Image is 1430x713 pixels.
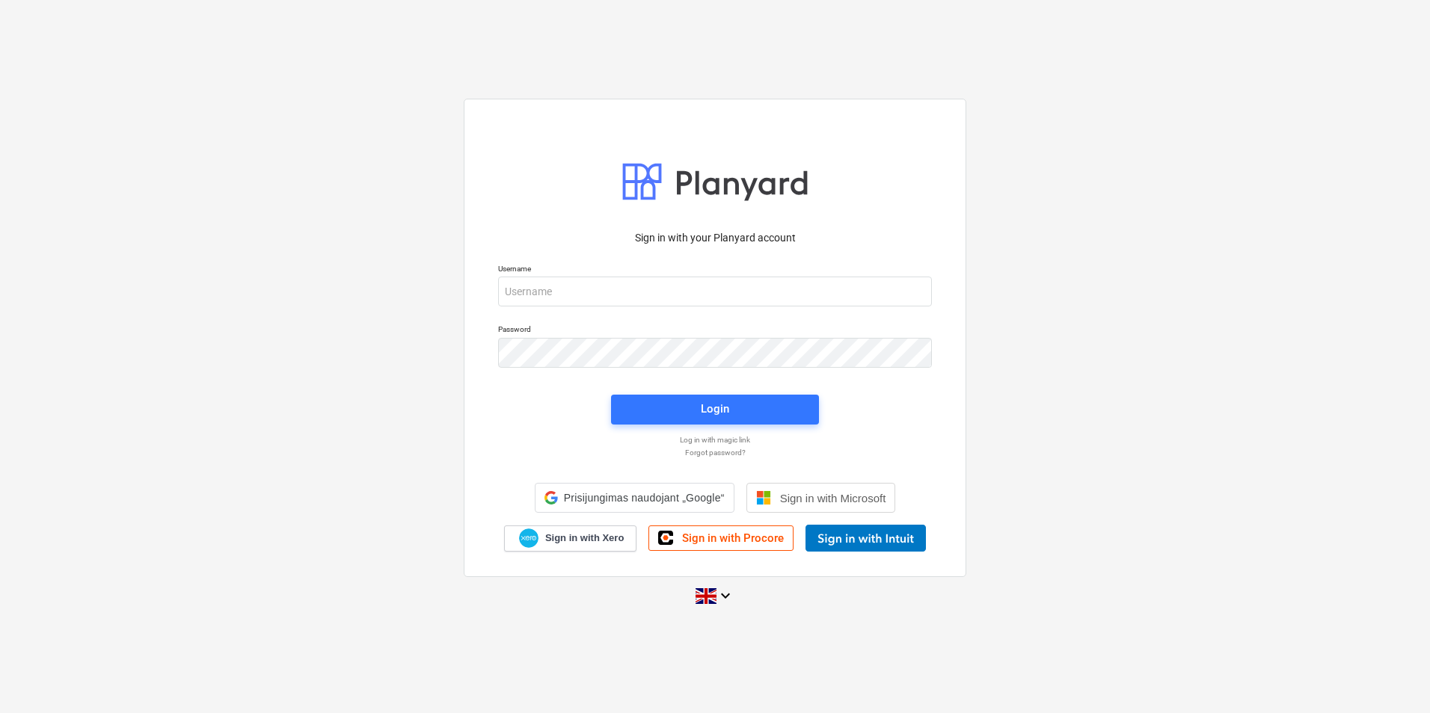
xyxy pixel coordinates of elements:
[498,324,932,337] p: Password
[780,492,886,504] span: Sign in with Microsoft
[545,531,624,545] span: Sign in with Xero
[519,528,538,549] img: Xero logo
[498,277,932,306] input: Username
[535,483,734,513] div: Prisijungimas naudojant „Google“
[491,448,939,457] a: Forgot password?
[564,492,725,504] span: Prisijungimas naudojant „Google“
[504,525,637,552] a: Sign in with Xero
[756,490,771,505] img: Microsoft logo
[682,531,784,545] span: Sign in with Procore
[648,525,794,551] a: Sign in with Procore
[716,587,734,605] i: keyboard_arrow_down
[491,435,939,445] a: Log in with magic link
[611,395,819,425] button: Login
[498,230,932,246] p: Sign in with your Planyard account
[701,399,729,419] div: Login
[498,264,932,277] p: Username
